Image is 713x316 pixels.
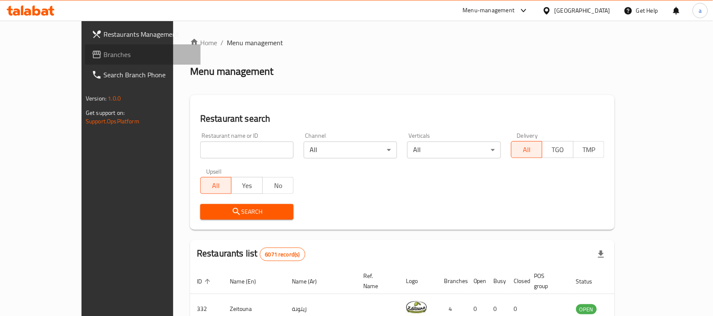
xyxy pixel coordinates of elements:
div: All [407,142,501,158]
span: All [515,144,539,156]
th: Closed [507,268,528,294]
nav: breadcrumb [190,38,615,48]
span: Restaurants Management [103,29,194,39]
a: Restaurants Management [85,24,201,44]
label: Delivery [517,133,538,139]
div: OPEN [576,304,597,314]
a: Branches [85,44,201,65]
th: Logo [399,268,437,294]
div: [GEOGRAPHIC_DATA] [555,6,610,15]
span: Name (Ar) [292,276,328,286]
div: Total records count [260,248,305,261]
a: Support.OpsPlatform [86,116,139,127]
span: Branches [103,49,194,60]
th: Open [467,268,487,294]
span: Get support on: [86,107,125,118]
button: No [262,177,294,194]
button: All [511,141,542,158]
a: Home [190,38,217,48]
button: TMP [573,141,604,158]
span: All [204,180,228,192]
h2: Restaurant search [200,112,604,125]
th: Branches [437,268,467,294]
span: Yes [235,180,259,192]
button: All [200,177,231,194]
span: TMP [577,144,601,156]
div: Export file [591,244,611,264]
span: Search [207,207,287,217]
span: POS group [534,271,559,291]
span: Search Branch Phone [103,70,194,80]
span: TGO [546,144,570,156]
input: Search for restaurant name or ID.. [200,142,294,158]
span: Name (En) [230,276,267,286]
span: No [266,180,290,192]
h2: Menu management [190,65,273,78]
span: Status [576,276,604,286]
span: 1.0.0 [108,93,121,104]
button: TGO [542,141,573,158]
label: Upsell [206,169,222,174]
a: Search Branch Phone [85,65,201,85]
span: a [699,6,702,15]
span: 6071 record(s) [260,251,305,259]
span: Version: [86,93,106,104]
div: All [304,142,397,158]
button: Yes [231,177,262,194]
span: ID [197,276,213,286]
th: Busy [487,268,507,294]
button: Search [200,204,294,220]
span: Menu management [227,38,283,48]
span: Ref. Name [363,271,389,291]
div: Menu-management [463,5,515,16]
h2: Restaurants list [197,247,305,261]
li: / [220,38,223,48]
span: OPEN [576,305,597,314]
